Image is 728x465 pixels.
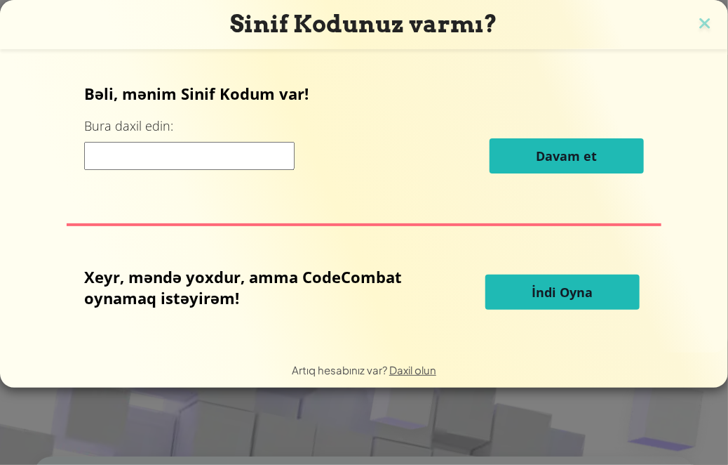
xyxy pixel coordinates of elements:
[231,10,498,38] font: Sinif Kodunuz varmı?
[537,148,598,164] font: Davam et
[84,266,402,308] font: Xeyr, məndə yoxdur, amma CodeCombat oynamaq istəyirəm!
[490,138,644,173] button: Davam et
[84,83,309,104] font: Bəli, mənim Sinif Kodum var!
[389,363,436,376] a: Daxil olun
[84,117,173,134] font: Bura daxil edin:
[696,14,714,35] img: bağlayın ikona
[485,275,640,310] button: İndi Oyna
[532,284,593,301] font: İndi Oyna
[292,363,387,376] font: Artıq hesabınız var?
